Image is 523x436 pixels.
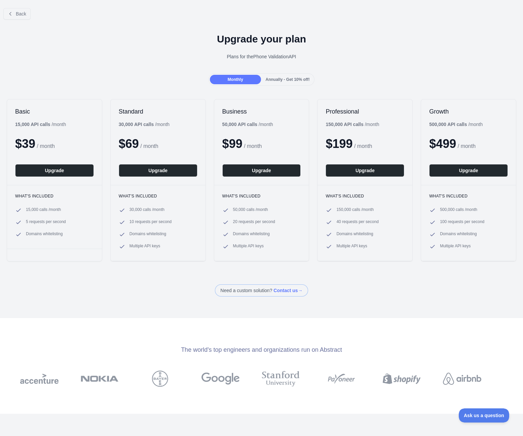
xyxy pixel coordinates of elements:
iframe: Toggle Customer Support [459,408,510,423]
span: $ 199 [326,137,352,151]
div: / month [222,121,273,128]
b: 150,000 API calls [326,122,363,127]
h2: Growth [429,107,508,116]
span: $ 499 [429,137,456,151]
div: / month [429,121,483,128]
h2: Standard [119,107,197,116]
div: / month [326,121,379,128]
h2: Professional [326,107,404,116]
h2: Business [222,107,301,116]
span: $ 99 [222,137,242,151]
b: 500,000 API calls [429,122,467,127]
b: 50,000 API calls [222,122,258,127]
